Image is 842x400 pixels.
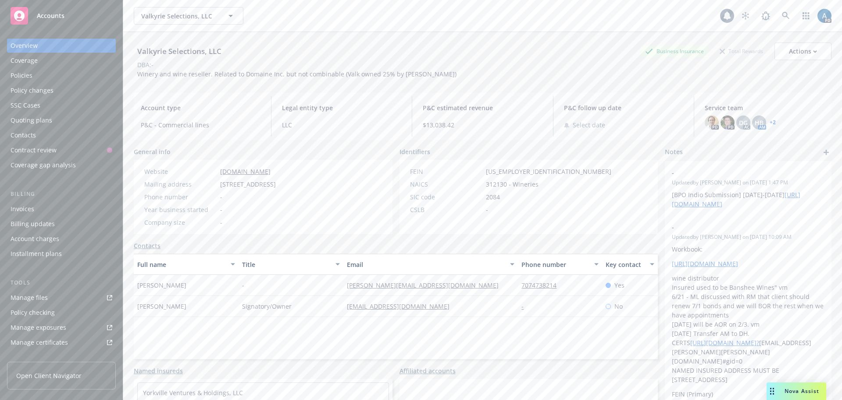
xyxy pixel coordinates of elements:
[641,46,708,57] div: Business Insurance
[134,254,239,275] button: Full name
[11,291,48,305] div: Manage files
[220,192,222,202] span: -
[11,350,52,364] div: Manage BORs
[400,366,456,375] a: Affiliated accounts
[11,158,76,172] div: Coverage gap analysis
[7,143,116,157] a: Contract review
[144,180,217,189] div: Mailing address
[137,60,153,69] div: DBA: -
[410,180,482,189] div: NAICS
[242,281,244,290] span: -
[11,217,55,231] div: Billing updates
[11,335,68,350] div: Manage certificates
[282,103,402,112] span: Legal entity type
[7,217,116,231] a: Billing updates
[347,260,505,269] div: Email
[220,167,271,176] a: [DOMAIN_NAME]
[602,254,658,275] button: Key contact
[11,321,66,335] div: Manage exposures
[521,302,531,310] a: -
[141,103,260,112] span: Account type
[7,278,116,287] div: Tools
[521,281,564,289] a: 7074738214
[134,366,183,375] a: Named insureds
[486,167,611,176] span: [US_EMPLOYER_IDENTIFICATION_NUMBER]
[7,321,116,335] a: Manage exposures
[282,120,402,130] span: LLC
[7,232,116,246] a: Account charges
[144,167,217,176] div: Website
[521,260,589,269] div: Phone number
[7,291,116,305] a: Manage files
[672,245,824,254] p: Workbook:
[770,120,776,125] a: +2
[7,306,116,320] a: Policy checking
[486,180,539,189] span: 312130 - Wineries
[220,205,222,214] span: -
[11,202,34,216] div: Invoices
[774,43,831,60] button: Actions
[11,143,57,157] div: Contract review
[144,218,217,227] div: Company size
[134,147,171,156] span: General info
[7,113,116,127] a: Quoting plans
[7,98,116,112] a: SSC Cases
[11,113,52,127] div: Quoting plans
[777,7,795,25] a: Search
[7,350,116,364] a: Manage BORs
[737,7,754,25] a: Stop snowing
[789,43,817,60] div: Actions
[672,190,824,209] p: [BPO Indio Submission] [DATE]-[DATE]
[11,232,59,246] div: Account charges
[767,382,826,400] button: Nova Assist
[7,190,116,198] div: Billing
[141,120,260,130] span: P&C - Commercial lines
[705,115,719,130] img: photo
[347,281,506,289] a: [PERSON_NAME][EMAIL_ADDRESS][DOMAIN_NAME]
[137,70,457,78] span: Winery and wine reseller. Related to Domaine Inc. but not combinable (Valk owned 25% by [PERSON_N...
[486,205,488,214] span: -
[134,241,161,250] a: Contacts
[486,192,500,202] span: 2084
[11,128,36,142] div: Contacts
[739,118,748,127] span: DG
[37,12,64,19] span: Accounts
[7,158,116,172] a: Coverage gap analysis
[721,115,735,130] img: photo
[11,306,55,320] div: Policy checking
[16,371,82,380] span: Open Client Navigator
[239,254,343,275] button: Title
[242,260,330,269] div: Title
[143,389,243,397] a: Yorkville Ventures & Holdings, LLC
[672,233,824,241] span: Updated by [PERSON_NAME] on [DATE] 10:09 AM
[614,281,624,290] span: Yes
[672,179,824,187] span: Updated by [PERSON_NAME] on [DATE] 1:47 PM
[343,254,518,275] button: Email
[410,192,482,202] div: SIC code
[606,260,645,269] div: Key contact
[672,223,802,232] span: -
[821,147,831,158] a: add
[141,11,217,21] span: Valkyrie Selections, LLC
[757,7,774,25] a: Report a Bug
[347,302,457,310] a: [EMAIL_ADDRESS][DOMAIN_NAME]
[11,83,54,97] div: Policy changes
[665,161,831,216] div: -Updatedby [PERSON_NAME] on [DATE] 1:47 PM[BPO Indio Submission] [DATE]-[DATE][URL][DOMAIN_NAME]
[755,118,764,127] span: HB
[410,167,482,176] div: FEIN
[672,259,738,268] a: [URL][DOMAIN_NAME]
[137,260,225,269] div: Full name
[11,68,32,83] div: Policies
[11,247,62,261] div: Installment plans
[7,39,116,53] a: Overview
[690,339,759,347] a: [URL][DOMAIN_NAME]?
[11,39,38,53] div: Overview
[400,147,430,156] span: Identifiers
[242,302,292,311] span: Signatory/Owner
[817,9,831,23] img: photo
[7,4,116,28] a: Accounts
[614,302,623,311] span: No
[144,192,217,202] div: Phone number
[705,103,824,112] span: Service team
